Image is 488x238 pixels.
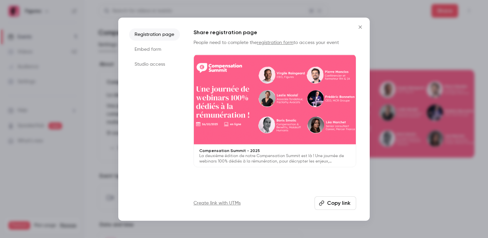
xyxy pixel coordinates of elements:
p: La deuxième édition de notre Compensation Summit est là ! Une journée de webinars 100% dédiés à l... [199,153,350,164]
li: Registration page [129,28,180,41]
button: Copy link [314,196,356,210]
a: registration form [257,40,293,45]
a: Create link with UTMs [194,200,241,207]
li: Studio access [129,58,180,70]
a: Compensation Summit - 2025La deuxième édition de notre Compensation Summit est là ! Une journée d... [194,54,356,168]
p: People need to complete the to access your event [194,39,356,46]
p: Compensation Summit - 2025 [199,148,350,153]
button: Close [353,20,367,34]
li: Embed form [129,43,180,56]
h1: Share registration page [194,28,356,37]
